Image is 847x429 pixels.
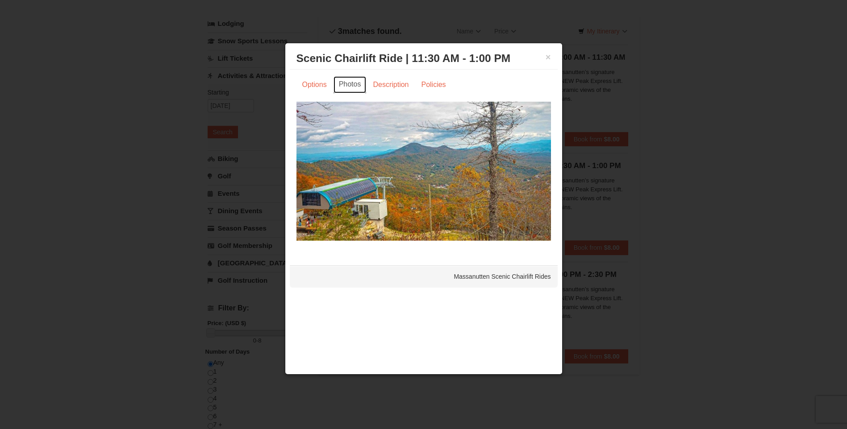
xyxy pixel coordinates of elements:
[415,76,451,93] a: Policies
[367,76,414,93] a: Description
[296,76,333,93] a: Options
[296,52,551,65] h3: Scenic Chairlift Ride | 11:30 AM - 1:00 PM
[290,265,558,288] div: Massanutten Scenic Chairlift Rides
[296,102,551,241] img: 24896431-13-a88f1aaf.jpg
[334,76,367,93] a: Photos
[546,53,551,62] button: ×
